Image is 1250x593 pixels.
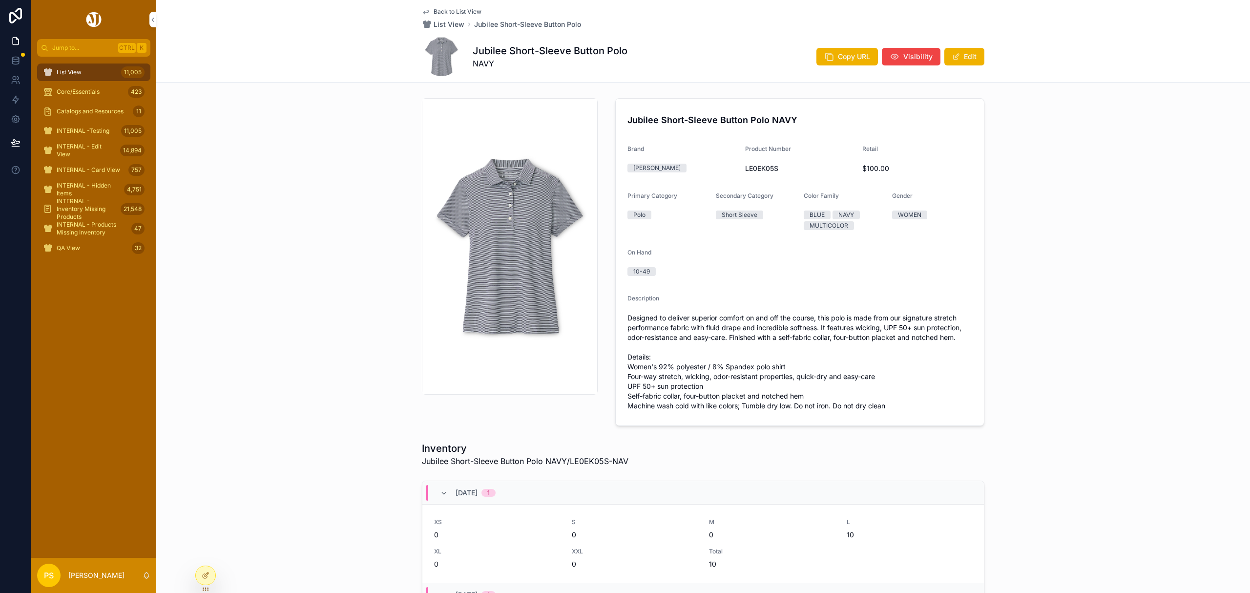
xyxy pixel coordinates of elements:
div: BLUE [810,211,825,219]
span: Copy URL [838,52,870,62]
div: 11 [133,106,145,117]
a: Catalogs and Resources11 [37,103,150,120]
span: INTERNAL - Hidden Items [57,182,120,197]
span: INTERNAL - Edit View [57,143,116,158]
span: K [138,44,146,52]
span: NAVY [473,58,627,69]
span: Retail [862,145,878,152]
div: WOMEN [898,211,921,219]
img: App logo [84,12,103,27]
button: Jump to...CtrlK [37,39,150,57]
div: 4,751 [124,184,145,195]
span: Back to List View [434,8,481,16]
span: INTERNAL -Testing [57,127,109,135]
div: 47 [131,223,145,234]
a: List View [422,20,464,29]
div: [PERSON_NAME] [633,164,681,172]
span: 10 [847,530,973,540]
span: Catalogs and Resources [57,107,124,115]
div: 32 [132,242,145,254]
span: XL [434,548,560,555]
button: Visibility [882,48,940,65]
div: 14,894 [120,145,145,156]
button: Copy URL [816,48,878,65]
a: XS0S0M0L10XL0XXL0Total10 [422,505,984,583]
span: Primary Category [627,192,677,199]
span: Jubilee Short-Sleeve Button Polo NAVY/LE0EK05S-NAV [422,455,628,467]
div: MULTICOLOR [810,221,848,230]
h4: Jubilee Short-Sleeve Button Polo NAVY [627,113,972,127]
div: 757 [128,164,145,176]
span: Brand [627,145,644,152]
span: Color Family [804,192,839,199]
span: M [709,518,835,526]
div: 11,005 [121,125,145,137]
span: INTERNAL - Products Missing Inventory [57,221,127,236]
div: 10-49 [633,267,650,276]
a: INTERNAL - Inventory Missing Products21,548 [37,200,150,218]
h1: Jubilee Short-Sleeve Button Polo [473,44,627,58]
span: INTERNAL - Inventory Missing Products [57,197,117,221]
a: INTERNAL - Edit View14,894 [37,142,150,159]
span: PS [44,570,54,581]
span: Gender [892,192,913,199]
div: Polo [633,211,646,219]
span: Secondary Category [716,192,773,199]
div: 423 [128,86,145,98]
a: INTERNAL - Card View757 [37,161,150,179]
span: $100.00 [862,164,972,173]
h1: Inventory [422,442,628,455]
span: 0 [709,530,835,540]
span: 0 [572,530,698,540]
a: INTERNAL -Testing11,005 [37,122,150,140]
span: On Hand [627,249,651,256]
a: INTERNAL - Hidden Items4,751 [37,181,150,198]
span: L [847,518,973,526]
div: Short Sleeve [722,211,757,219]
a: Back to List View [422,8,481,16]
span: Description [627,295,659,302]
span: Ctrl [118,43,136,53]
span: Designed to deliver superior comfort on and off the course, this polo is made from our signature ... [627,313,972,411]
div: scrollable content [31,57,156,270]
a: Jubilee Short-Sleeve Button Polo [474,20,581,29]
span: LE0EK05S [745,164,855,173]
span: Product Number [745,145,791,152]
span: XS [434,518,560,526]
a: INTERNAL - Products Missing Inventory47 [37,220,150,237]
a: Core/Essentials423 [37,83,150,101]
span: 10 [709,559,835,569]
span: 0 [434,530,560,540]
span: Total [709,548,835,555]
span: QA View [57,244,80,252]
span: Core/Essentials [57,88,100,96]
button: Edit [944,48,984,65]
span: Jump to... [52,44,114,52]
div: 21,548 [121,203,145,215]
span: Visibility [903,52,933,62]
span: List View [434,20,464,29]
span: XXL [572,548,698,555]
span: 0 [434,559,560,569]
div: 11,005 [121,66,145,78]
span: INTERNAL - Card View [57,166,120,174]
span: 0 [572,559,698,569]
a: List View11,005 [37,64,150,81]
p: [PERSON_NAME] [68,571,125,580]
span: S [572,518,698,526]
a: QA View32 [37,239,150,257]
span: [DATE] [456,488,478,498]
img: xIxvXu03uG_9kVRz2Wx4l7qko0qkKuMVWi4ahOvLZBI-s_1500x1500.jpg [422,135,597,358]
span: List View [57,68,82,76]
div: NAVY [838,211,854,219]
div: 1 [487,489,490,497]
